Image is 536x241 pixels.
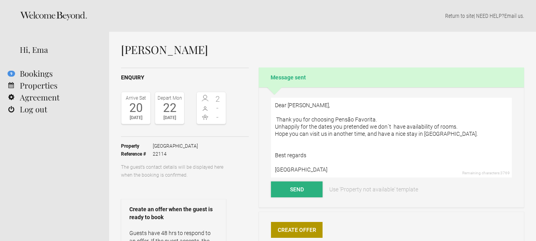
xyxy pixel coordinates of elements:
[129,205,218,221] strong: Create an offer when the guest is ready to book
[271,222,323,238] a: Create Offer
[153,142,198,150] span: [GEOGRAPHIC_DATA]
[153,150,198,158] span: 22114
[121,73,249,82] h2: Enquiry
[121,44,524,56] h1: [PERSON_NAME]
[211,104,224,112] span: -
[324,181,424,197] a: Use 'Property not available' template
[121,142,153,150] strong: Property
[157,94,182,102] div: Depart Mon
[504,13,523,19] a: Email us
[445,13,474,19] a: Return to site
[123,114,148,122] div: [DATE]
[157,114,182,122] div: [DATE]
[20,44,97,56] div: Hi, Ema
[157,102,182,114] div: 22
[123,102,148,114] div: 20
[8,71,15,77] flynt-notification-badge: 9
[259,67,524,87] h2: Message sent
[121,163,226,179] p: The guest’s contact details will be displayed here when the booking is confirmed.
[121,12,524,20] p: | NEED HELP? .
[271,181,323,197] button: Send
[123,94,148,102] div: Arrive Sat
[211,113,224,121] span: -
[121,150,153,158] strong: Reference #
[211,95,224,103] span: 2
